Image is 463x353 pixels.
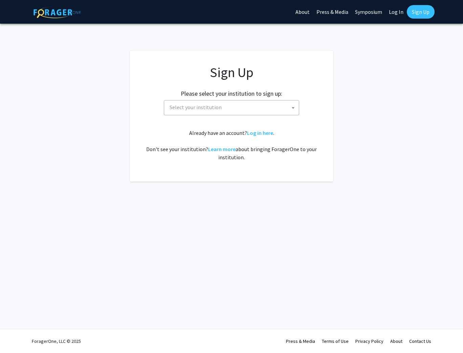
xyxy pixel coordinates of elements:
[286,338,315,344] a: Press & Media
[167,100,299,114] span: Select your institution
[181,90,282,97] h2: Please select your institution to sign up:
[409,338,431,344] a: Contact Us
[208,146,236,152] a: Learn more about bringing ForagerOne to your institution
[34,6,81,18] img: ForagerOne Logo
[164,100,299,115] span: Select your institution
[247,130,273,136] a: Log in here
[144,129,319,161] div: Already have an account? . Don't see your institution? about bringing ForagerOne to your institut...
[322,338,349,344] a: Terms of Use
[144,64,319,80] h1: Sign Up
[355,338,383,344] a: Privacy Policy
[390,338,402,344] a: About
[170,104,222,111] span: Select your institution
[407,5,435,19] a: Sign Up
[32,329,81,353] div: ForagerOne, LLC © 2025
